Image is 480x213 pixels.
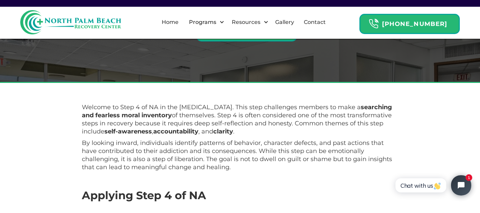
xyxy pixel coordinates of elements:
a: Home [158,11,183,33]
a: Contact [300,11,330,33]
p: ‍ [82,205,398,213]
strong: Applying Step 4 of NA [82,189,206,202]
div: Resources [230,18,262,26]
a: Header Calendar Icons[PHONE_NUMBER] [359,10,460,34]
p: By looking inward, individuals identify patterns of behavior, character defects, and past actions... [82,139,398,171]
strong: [PHONE_NUMBER] [382,20,447,28]
div: Programs [183,11,226,33]
p: Welcome to Step 4 of NA in the [MEDICAL_DATA]. This step challenges members to make a of themselv... [82,103,398,135]
iframe: Tidio Chat [388,170,477,201]
strong: clarity [213,128,233,135]
div: Programs [187,18,218,26]
strong: accountability [153,128,198,135]
p: ‍ [82,175,398,183]
img: Header Calendar Icons [369,19,379,29]
strong: self-awareness [104,128,152,135]
div: Resources [226,11,270,33]
a: Gallery [271,11,298,33]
